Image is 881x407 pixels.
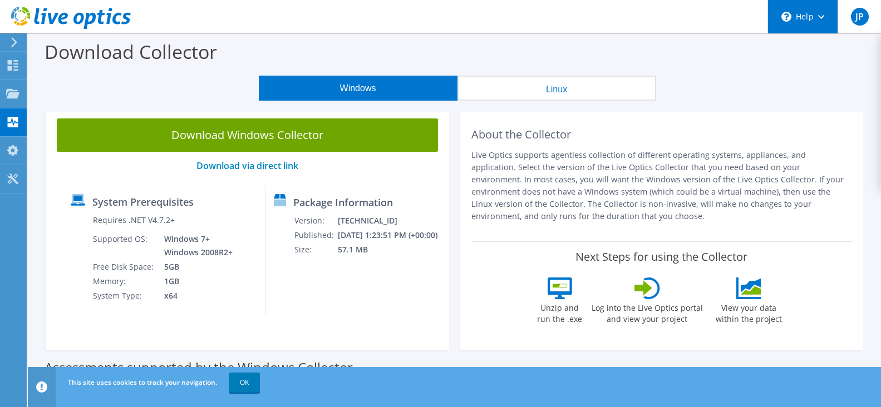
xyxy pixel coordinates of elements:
td: 5GB [156,260,235,274]
span: This site uses cookies to track your navigation. [68,378,217,387]
label: Assessments supported by the Windows Collector [45,362,353,373]
td: System Type: [92,289,156,303]
td: Version: [294,214,337,228]
svg: \n [781,12,791,22]
a: OK [229,373,260,393]
a: Download Windows Collector [57,118,438,152]
td: x64 [156,289,235,303]
label: Download Collector [45,39,217,64]
td: [TECHNICAL_ID] [337,214,444,228]
a: Download via direct link [196,160,298,172]
button: Windows [259,76,457,101]
td: Free Disk Space: [92,260,156,274]
button: Linux [457,76,656,101]
td: Size: [294,242,337,257]
label: Log into the Live Optics portal and view your project [591,299,703,325]
td: 57.1 MB [337,242,444,257]
td: 1GB [156,274,235,289]
label: System Prerequisites [92,196,194,207]
td: Windows 7+ Windows 2008R2+ [156,232,235,260]
p: Live Optics supports agentless collection of different operating systems, appliances, and applica... [471,149,853,222]
label: View your data within the project [709,299,789,325]
td: Memory: [92,274,156,289]
span: JP [851,8,869,26]
td: Supported OS: [92,232,156,260]
label: Unzip and run the .exe [534,299,585,325]
label: Package Information [293,197,393,208]
label: Next Steps for using the Collector [575,250,747,264]
td: [DATE] 1:23:51 PM (+00:00) [337,228,444,242]
label: Requires .NET V4.7.2+ [93,215,175,226]
td: Published: [294,228,337,242]
h2: About the Collector [471,128,853,141]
